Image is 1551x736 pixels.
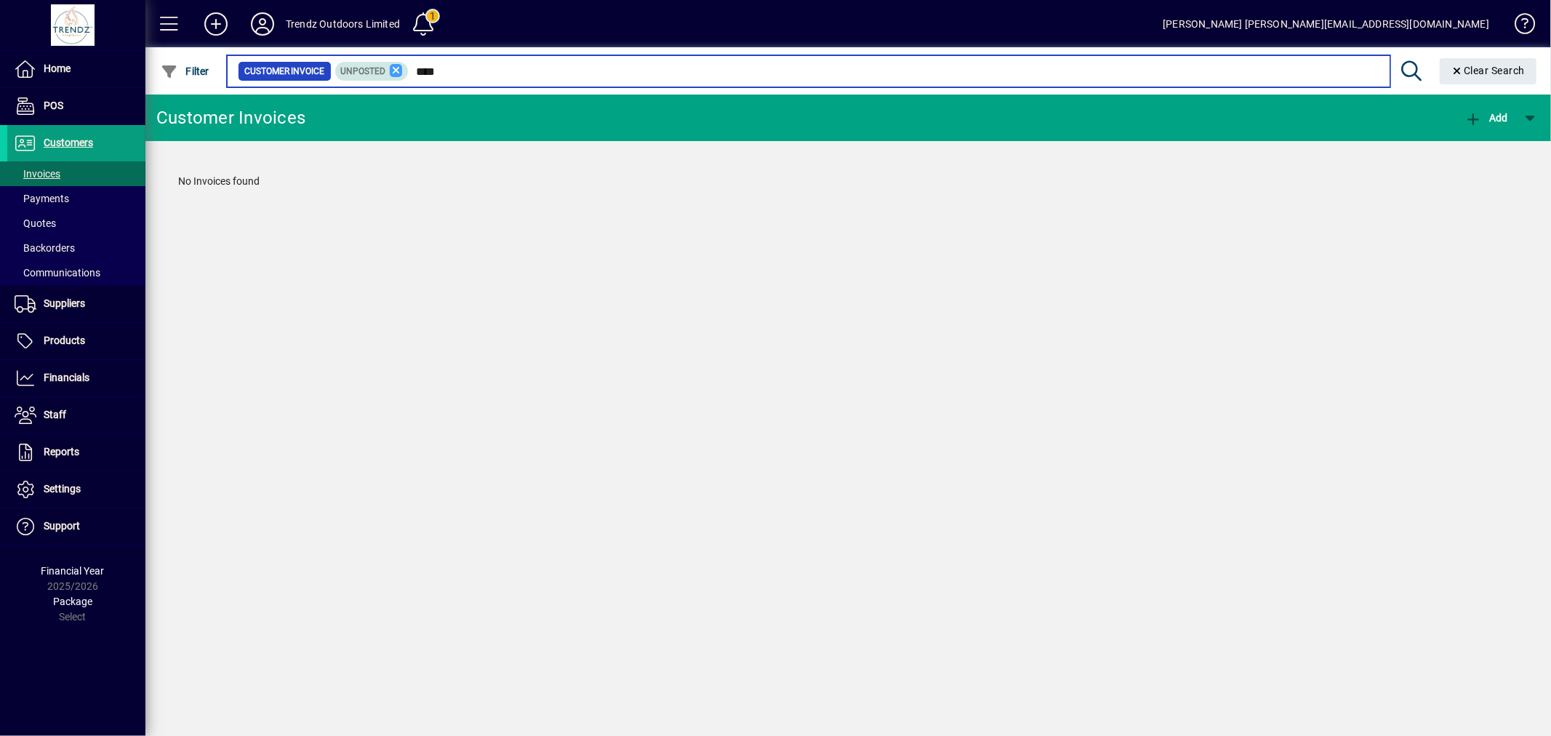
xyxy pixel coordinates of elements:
[286,12,400,36] div: Trendz Outdoors Limited
[41,565,105,577] span: Financial Year
[15,193,69,204] span: Payments
[53,596,92,607] span: Package
[161,65,209,77] span: Filter
[7,260,145,285] a: Communications
[44,335,85,346] span: Products
[1461,105,1512,131] button: Add
[7,236,145,260] a: Backorders
[44,483,81,495] span: Settings
[1451,65,1526,76] span: Clear Search
[7,434,145,471] a: Reports
[1440,58,1537,84] button: Clear
[44,409,66,420] span: Staff
[15,267,100,279] span: Communications
[15,242,75,254] span: Backorders
[164,159,1533,204] div: No Invoices found
[157,58,213,84] button: Filter
[44,100,63,111] span: POS
[7,88,145,124] a: POS
[44,297,85,309] span: Suppliers
[15,217,56,229] span: Quotes
[7,51,145,87] a: Home
[239,11,286,37] button: Profile
[7,471,145,508] a: Settings
[44,372,89,383] span: Financials
[156,106,305,129] div: Customer Invoices
[1163,12,1489,36] div: [PERSON_NAME] [PERSON_NAME][EMAIL_ADDRESS][DOMAIN_NAME]
[7,211,145,236] a: Quotes
[335,62,409,81] mat-chip: Customer Invoice Status: Unposted
[7,323,145,359] a: Products
[341,66,386,76] span: Unposted
[44,63,71,74] span: Home
[1464,112,1508,124] span: Add
[15,168,60,180] span: Invoices
[1504,3,1533,50] a: Knowledge Base
[244,64,325,79] span: Customer Invoice
[7,161,145,186] a: Invoices
[44,137,93,148] span: Customers
[193,11,239,37] button: Add
[7,186,145,211] a: Payments
[7,360,145,396] a: Financials
[7,286,145,322] a: Suppliers
[44,520,80,532] span: Support
[44,446,79,457] span: Reports
[7,397,145,433] a: Staff
[7,508,145,545] a: Support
